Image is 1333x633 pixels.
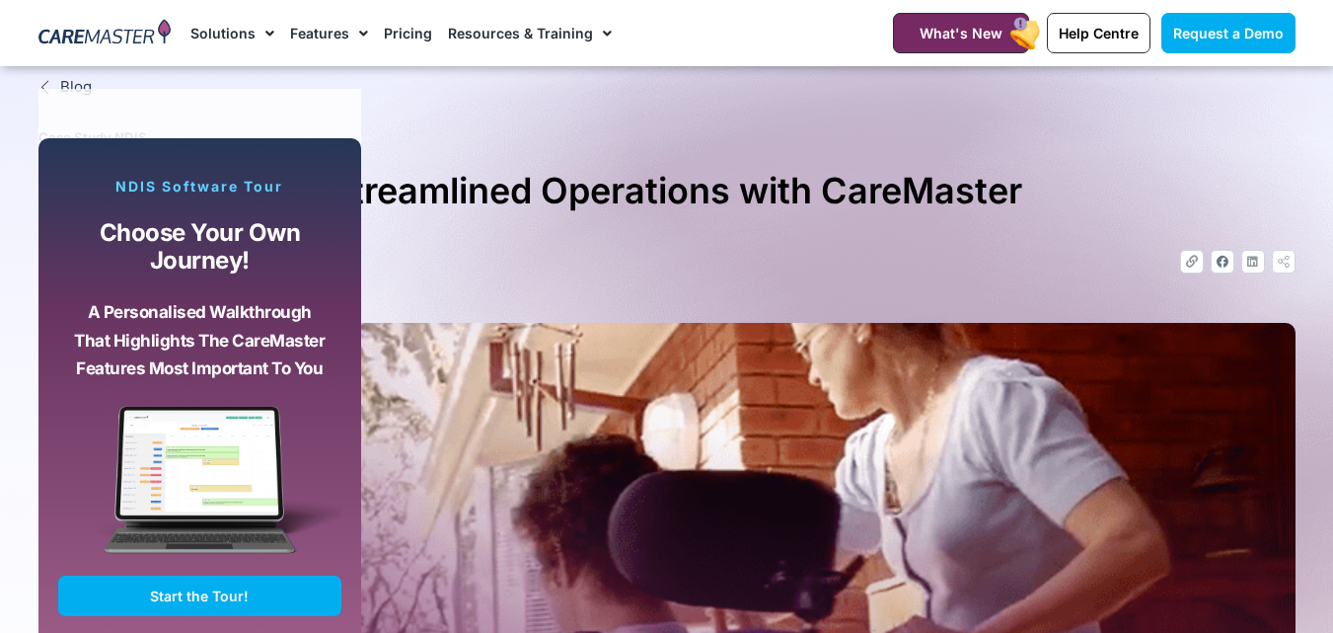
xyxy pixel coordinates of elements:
[1059,25,1139,41] span: Help Centre
[73,298,328,383] p: A personalised walkthrough that highlights the CareMaster features most important to you
[1173,25,1284,41] span: Request a Demo
[58,406,342,576] img: CareMaster Software Mockup on Screen
[150,588,249,604] span: Start the Tour!
[1047,13,1150,53] a: Help Centre
[38,76,1296,99] a: Blog
[38,19,172,48] img: CareMaster Logo
[38,162,1296,220] h1: How Greystanes Streamlined Operations with CareMaster
[1161,13,1296,53] a: Request a Demo
[55,76,92,99] span: Blog
[58,576,342,616] a: Start the Tour!
[920,25,1002,41] span: What's New
[893,13,1029,53] a: What's New
[58,178,342,196] p: NDIS Software Tour
[73,219,328,276] p: Choose your own journey!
